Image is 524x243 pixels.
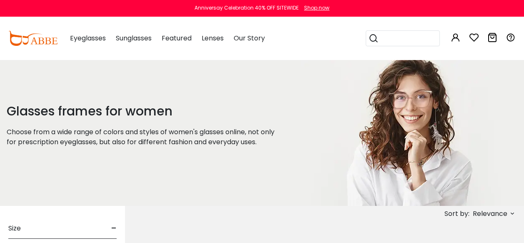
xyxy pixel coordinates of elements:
[111,218,117,238] span: -
[8,31,57,46] img: abbeglasses.com
[7,127,280,147] p: Choose from a wide range of colors and styles of women's glasses online, not only for prescriptio...
[162,33,192,43] span: Featured
[7,104,280,119] h1: Glasses frames for women
[300,4,329,11] a: Shop now
[234,33,265,43] span: Our Story
[8,218,21,238] span: Size
[116,33,152,43] span: Sunglasses
[70,33,106,43] span: Eyeglasses
[195,4,299,12] div: Anniversay Celebration 40% OFF SITEWIDE
[202,33,224,43] span: Lenses
[304,4,329,12] div: Shop now
[473,206,507,221] span: Relevance
[301,60,513,206] img: glasses frames for women
[444,209,469,218] span: Sort by:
